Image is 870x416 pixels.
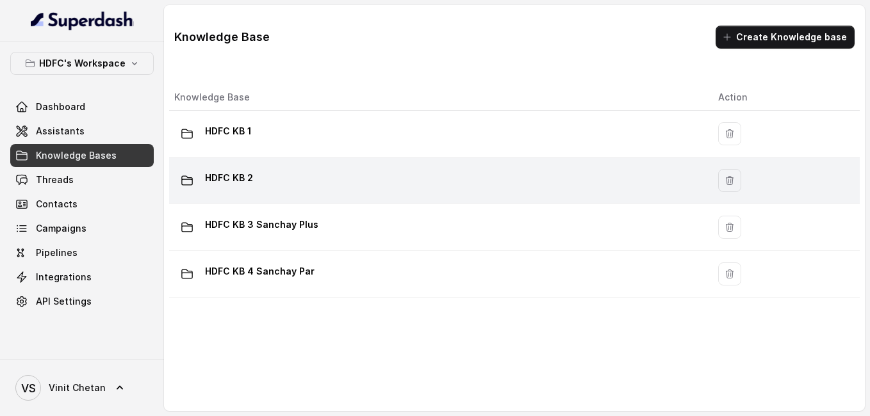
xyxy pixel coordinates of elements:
span: Assistants [36,125,85,138]
p: HDFC KB 1 [205,121,251,141]
span: Vinit Chetan [49,381,106,394]
button: HDFC's Workspace [10,52,154,75]
a: API Settings [10,290,154,313]
th: Action [708,84,860,111]
span: Threads [36,173,74,186]
a: Contacts [10,193,154,216]
span: API Settings [36,295,92,308]
span: Integrations [36,271,92,284]
a: Vinit Chetan [10,370,154,406]
a: Dashboard [10,95,154,118]
p: HDFC KB 3 Sanchay Plus [205,214,318,235]
span: Knowledge Bases [36,149,117,162]
text: VS [21,381,36,395]
a: Pipelines [10,241,154,264]
p: HDFC KB 2 [205,168,253,188]
span: Dashboard [36,100,85,113]
a: Campaigns [10,217,154,240]
th: Knowledge Base [169,84,708,111]
p: HDFC's Workspace [39,56,126,71]
a: Knowledge Bases [10,144,154,167]
span: Campaigns [36,222,86,235]
img: light.svg [31,10,134,31]
span: Pipelines [36,246,78,259]
a: Integrations [10,266,154,289]
span: Contacts [36,198,78,211]
button: Create Knowledge base [716,26,855,49]
p: HDFC KB 4 Sanchay Par [205,261,315,282]
h1: Knowledge Base [174,27,270,47]
a: Threads [10,168,154,191]
a: Assistants [10,120,154,143]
